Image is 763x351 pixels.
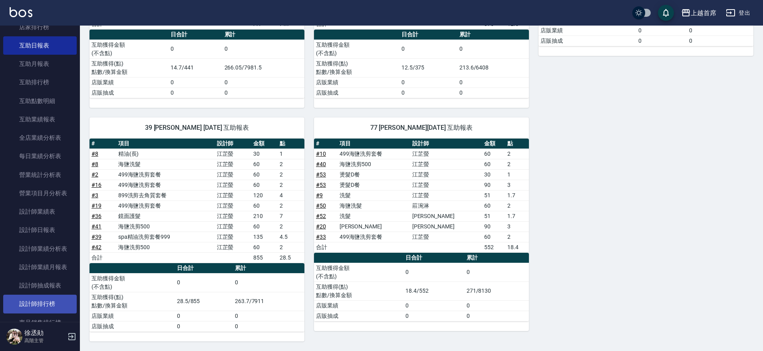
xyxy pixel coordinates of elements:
[89,30,304,98] table: a dense table
[465,282,529,300] td: 271/8130
[410,221,482,232] td: [PERSON_NAME]
[215,211,251,221] td: 江芷螢
[316,182,326,188] a: #53
[482,242,506,252] td: 552
[3,313,77,332] a: 商品銷售排行榜
[410,200,482,211] td: 莊涴淋
[3,92,77,110] a: 互助點數明細
[482,211,506,221] td: 51
[91,192,98,198] a: #3
[89,321,175,331] td: 店販抽成
[91,223,101,230] a: #41
[215,159,251,169] td: 江芷螢
[169,77,222,87] td: 0
[169,58,222,77] td: 14.7/441
[278,190,304,200] td: 4
[505,149,529,159] td: 2
[636,36,687,46] td: 0
[89,58,169,77] td: 互助獲得(點) 點數/換算金額
[482,159,506,169] td: 60
[687,36,753,46] td: 0
[316,202,326,209] a: #50
[314,87,399,98] td: 店販抽成
[403,282,464,300] td: 18.4/552
[215,149,251,159] td: 江芷螢
[233,273,304,292] td: 0
[3,295,77,313] a: 設計師排行榜
[251,169,278,180] td: 60
[314,139,338,149] th: #
[457,87,529,98] td: 0
[215,232,251,242] td: 江芷螢
[89,292,175,311] td: 互助獲得(點) 點數/換算金額
[314,242,338,252] td: 合計
[10,7,32,17] img: Logo
[505,221,529,232] td: 3
[116,180,215,190] td: 499海鹽洗剪套餐
[251,159,278,169] td: 60
[91,234,101,240] a: #39
[251,149,278,159] td: 30
[278,139,304,149] th: 點
[3,36,77,55] a: 互助日報表
[403,300,464,311] td: 0
[116,190,215,200] td: 899洗剪去角質套餐
[24,329,65,337] h5: 徐丞勛
[91,213,101,219] a: #36
[314,253,529,321] table: a dense table
[3,240,77,258] a: 設計師業績分析表
[678,5,719,21] button: 上越首席
[89,87,169,98] td: 店販抽成
[175,321,233,331] td: 0
[482,180,506,190] td: 90
[278,232,304,242] td: 4.5
[457,30,529,40] th: 累計
[278,169,304,180] td: 2
[457,58,529,77] td: 213.6/6408
[482,169,506,180] td: 30
[89,263,304,332] table: a dense table
[24,337,65,344] p: 高階主管
[338,232,410,242] td: 499海鹽洗剪套餐
[399,40,457,58] td: 0
[278,159,304,169] td: 2
[403,253,464,263] th: 日合計
[3,18,77,36] a: 店家排行榜
[215,242,251,252] td: 江芷螢
[338,211,410,221] td: 洗髮
[175,273,233,292] td: 0
[399,87,457,98] td: 0
[116,159,215,169] td: 海鹽洗髮
[3,110,77,129] a: 互助業績報表
[410,169,482,180] td: 江芷螢
[116,232,215,242] td: spa精油洗剪套餐999
[410,211,482,221] td: [PERSON_NAME]
[314,77,399,87] td: 店販業績
[314,30,529,98] table: a dense table
[658,5,674,21] button: save
[314,282,403,300] td: 互助獲得(點) 點數/換算金額
[175,263,233,274] th: 日合計
[338,200,410,211] td: 海鹽洗髮
[3,55,77,73] a: 互助月報表
[505,139,529,149] th: 點
[116,242,215,252] td: 海鹽洗剪500
[116,149,215,159] td: 精油(長)
[314,58,399,77] td: 互助獲得(點) 點數/換算金額
[251,139,278,149] th: 金額
[691,8,716,18] div: 上越首席
[338,139,410,149] th: 項目
[215,200,251,211] td: 江芷螢
[338,221,410,232] td: [PERSON_NAME]
[314,311,403,321] td: 店販抽成
[538,36,636,46] td: 店販抽成
[465,263,529,282] td: 0
[316,161,326,167] a: #40
[505,211,529,221] td: 1.7
[89,311,175,321] td: 店販業績
[91,161,98,167] a: #8
[116,211,215,221] td: 鏡面護髮
[116,221,215,232] td: 海鹽洗剪500
[3,129,77,147] a: 全店業績分析表
[89,273,175,292] td: 互助獲得金額 (不含點)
